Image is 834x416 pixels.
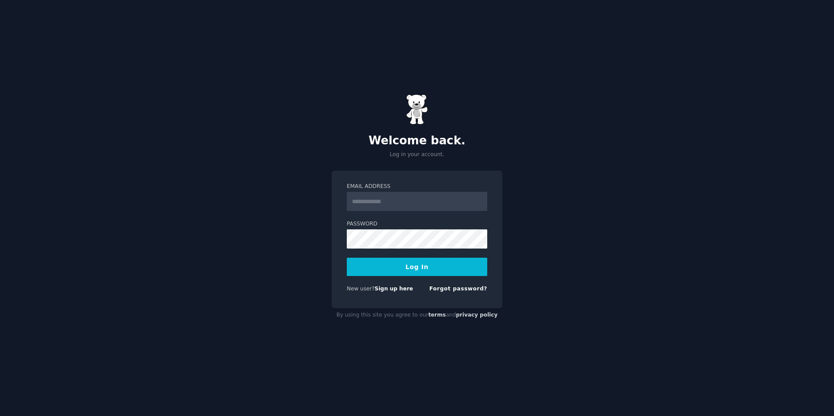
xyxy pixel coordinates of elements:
h2: Welcome back. [332,134,502,148]
p: Log in your account. [332,151,502,159]
a: privacy policy [456,312,498,318]
button: Log In [347,258,487,276]
div: By using this site you agree to our and [332,308,502,322]
span: New user? [347,286,375,292]
label: Email Address [347,183,487,191]
a: terms [428,312,446,318]
a: Sign up here [375,286,413,292]
img: Gummy Bear [406,94,428,125]
label: Password [347,220,487,228]
a: Forgot password? [429,286,487,292]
